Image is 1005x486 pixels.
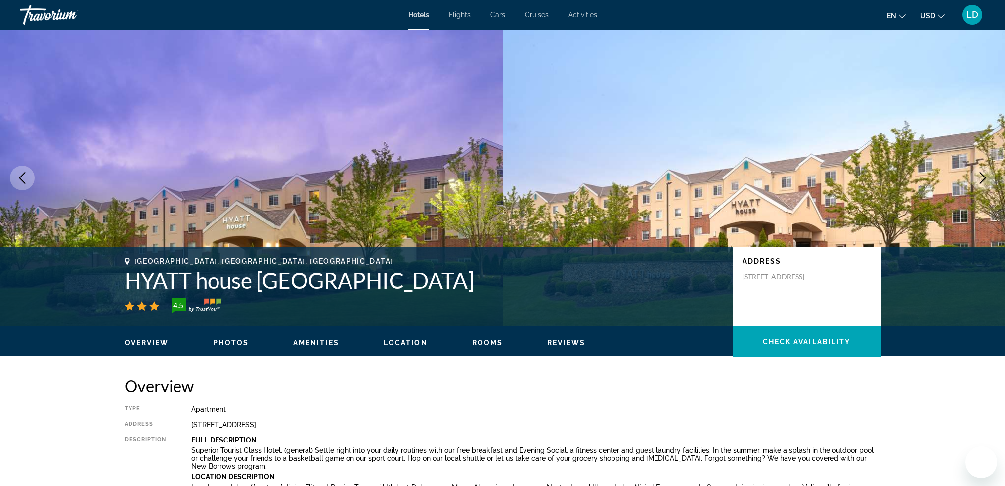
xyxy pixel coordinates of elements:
button: User Menu [960,4,985,25]
div: [STREET_ADDRESS] [191,421,881,429]
button: Previous image [10,166,35,190]
div: Apartment [191,405,881,413]
button: Location [384,338,428,347]
span: Check Availability [763,338,851,346]
a: Activities [568,11,597,19]
p: Superior Tourist Class Hotel. (general) Settle right into your daily routines with our free break... [191,446,881,470]
span: Location [384,339,428,347]
button: Change currency [920,8,945,23]
h2: Overview [125,376,881,396]
div: 4.5 [169,299,188,311]
a: Cars [490,11,505,19]
button: Amenities [293,338,339,347]
span: Amenities [293,339,339,347]
span: USD [920,12,935,20]
span: [GEOGRAPHIC_DATA], [GEOGRAPHIC_DATA], [GEOGRAPHIC_DATA] [134,257,393,265]
p: Address [743,257,871,265]
button: Overview [125,338,169,347]
span: Reviews [547,339,585,347]
span: Photos [213,339,249,347]
p: [STREET_ADDRESS] [743,272,822,281]
a: Cruises [525,11,549,19]
a: Flights [449,11,471,19]
span: en [887,12,896,20]
span: Rooms [472,339,503,347]
button: Rooms [472,338,503,347]
b: Location Description [191,473,275,481]
div: Address [125,421,167,429]
button: Change language [887,8,906,23]
iframe: Button to launch messaging window [965,446,997,478]
b: Full Description [191,436,257,444]
button: Next image [970,166,995,190]
a: Hotels [408,11,429,19]
button: Photos [213,338,249,347]
img: trustyou-badge-hor.svg [172,298,221,314]
button: Check Availability [733,326,881,357]
span: LD [966,10,978,20]
span: Overview [125,339,169,347]
a: Travorium [20,2,119,28]
h1: HYATT house [GEOGRAPHIC_DATA] [125,267,723,293]
div: Type [125,405,167,413]
button: Reviews [547,338,585,347]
